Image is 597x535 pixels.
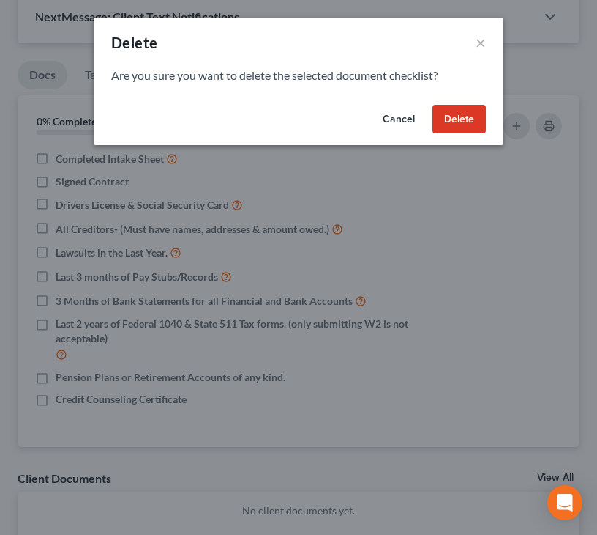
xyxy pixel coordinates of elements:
div: Delete [111,32,157,53]
button: × [476,34,486,51]
button: Cancel [371,105,427,134]
p: Are you sure you want to delete the selected document checklist? [111,67,486,84]
div: Open Intercom Messenger [547,485,582,520]
button: Delete [432,105,486,134]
